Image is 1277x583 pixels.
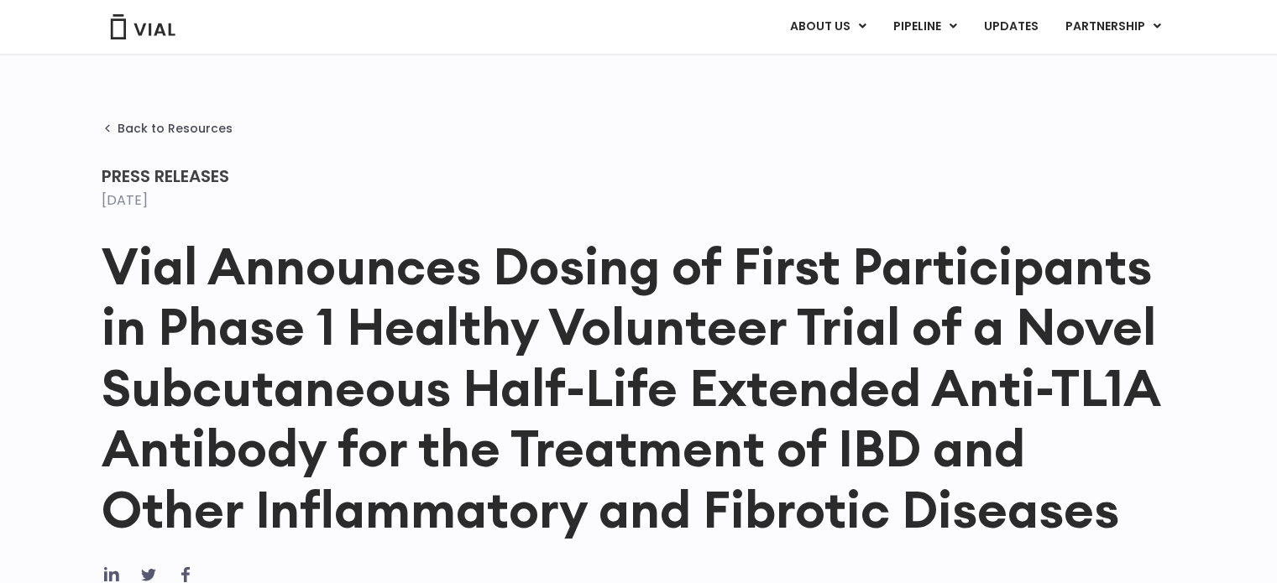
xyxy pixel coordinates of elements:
[102,122,233,135] a: Back to Resources
[1052,13,1175,41] a: PARTNERSHIPMenu Toggle
[118,122,233,135] span: Back to Resources
[102,236,1176,539] h1: Vial Announces Dosing of First Participants in Phase 1 Healthy Volunteer Trial of a Novel Subcuta...
[777,13,879,41] a: ABOUT USMenu Toggle
[102,190,148,210] time: [DATE]
[102,164,229,188] span: Press Releases
[109,14,176,39] img: Vial Logo
[880,13,970,41] a: PIPELINEMenu Toggle
[971,13,1051,41] a: UPDATES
